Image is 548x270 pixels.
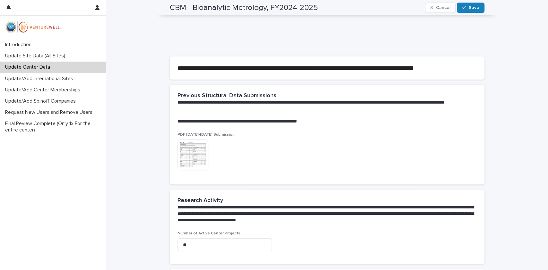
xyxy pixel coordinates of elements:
p: Request New Users and Remove Users [3,109,98,115]
p: Update Site Data (All Sites) [3,53,70,59]
span: PDF [DATE]-[DATE] Submission [178,133,235,137]
p: Update Center Data [3,64,55,70]
h2: CBM - Bioanalytic Metrology, FY2024-2025 [170,3,318,13]
button: Save [457,3,484,13]
span: Cancel [436,5,450,10]
h2: Research Activity [178,197,223,204]
p: Update/Add Spinoff Companies [3,98,81,104]
p: Update/Add Center Memberships [3,87,85,93]
h2: Previous Structural Data Submissions [178,92,276,99]
span: Number of Active Center Projects [178,232,240,235]
p: Introduction [3,42,37,48]
button: Cancel [425,3,456,13]
p: Final Review Complete (Only 1x For the entire center) [3,121,106,133]
span: Save [469,5,479,10]
p: Update/Add International Sites [3,76,78,82]
img: mWhVGmOKROS2pZaMU8FQ [5,21,62,34]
